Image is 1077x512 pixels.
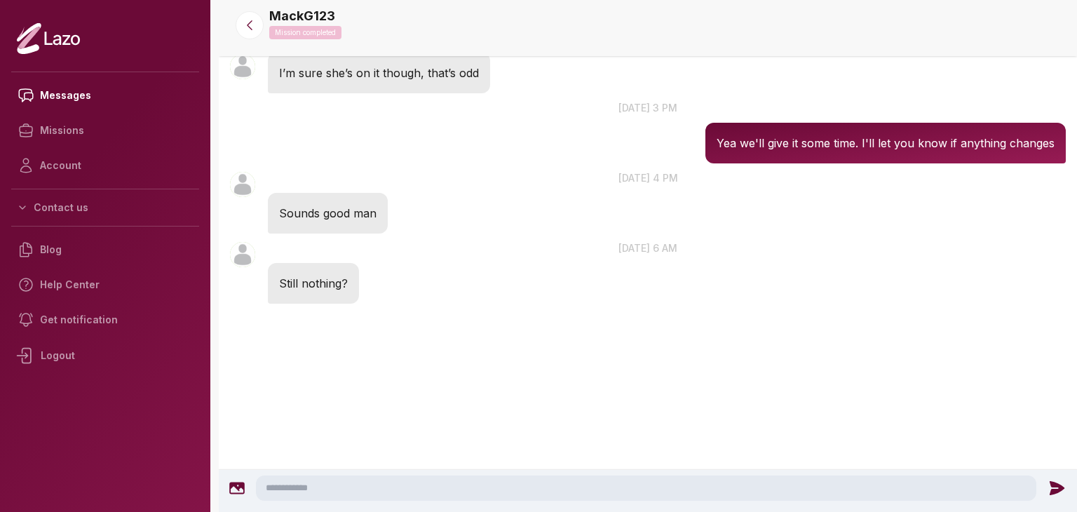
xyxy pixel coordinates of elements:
[11,232,199,267] a: Blog
[219,170,1077,185] p: [DATE] 4 pm
[269,26,341,39] p: Mission completed
[11,302,199,337] a: Get notification
[279,274,348,292] p: Still nothing?
[11,148,199,183] a: Account
[279,204,377,222] p: Sounds good man
[219,241,1077,255] p: [DATE] 6 am
[11,113,199,148] a: Missions
[11,195,199,220] button: Contact us
[11,78,199,113] a: Messages
[230,54,255,79] img: User avatar
[11,337,199,374] div: Logout
[717,134,1055,152] p: Yea we'll give it some time. I'll let you know if anything changes
[269,6,335,26] p: MackG123
[279,64,479,82] p: I’m sure she’s on it though, that’s odd
[11,267,199,302] a: Help Center
[219,100,1077,115] p: [DATE] 3 pm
